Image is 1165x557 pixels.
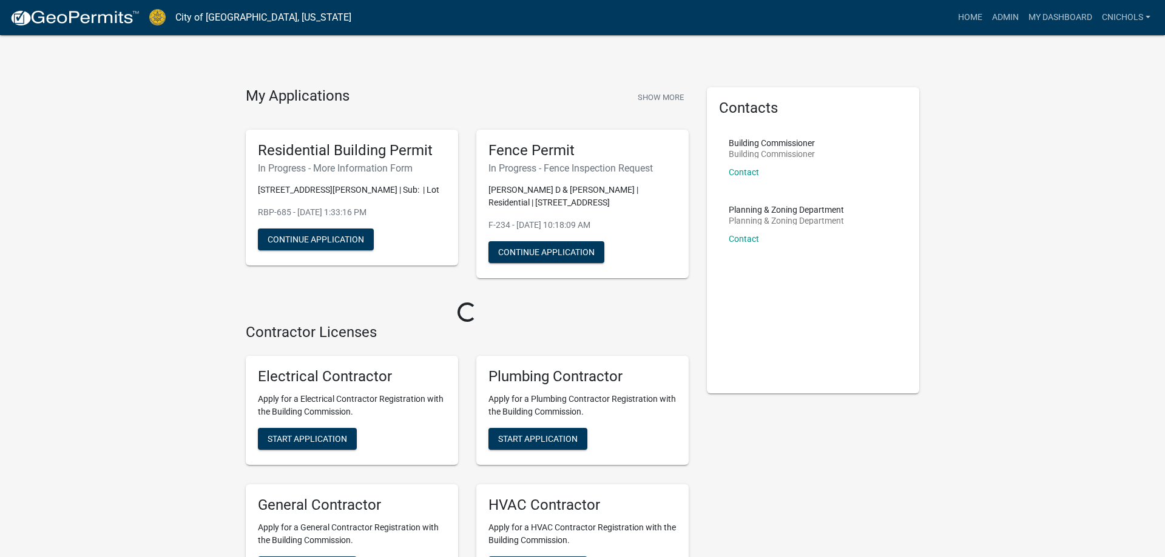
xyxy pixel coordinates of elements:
[729,167,759,177] a: Contact
[1024,6,1097,29] a: My Dashboard
[488,496,677,514] h5: HVAC Contractor
[258,428,357,450] button: Start Application
[633,87,689,107] button: Show More
[246,87,349,105] h4: My Applications
[258,521,446,547] p: Apply for a General Contractor Registration with the Building Commission.
[488,142,677,159] h5: Fence Permit
[258,142,446,159] h5: Residential Building Permit
[953,6,987,29] a: Home
[258,228,374,250] button: Continue Application
[149,9,166,25] img: City of Jeffersonville, Indiana
[729,234,759,244] a: Contact
[488,184,677,209] p: [PERSON_NAME] D & [PERSON_NAME] | Residential | [STREET_ADDRESS]
[268,434,347,444] span: Start Application
[488,162,677,174] h6: In Progress - Fence Inspection Request
[488,521,677,547] p: Apply for a HVAC Contractor Registration with the Building Commission.
[488,428,587,450] button: Start Application
[719,99,907,117] h5: Contacts
[488,393,677,418] p: Apply for a Plumbing Contractor Registration with the Building Commission.
[1097,6,1155,29] a: cnichols
[729,216,844,225] p: Planning & Zoning Department
[258,368,446,385] h5: Electrical Contractor
[729,150,815,158] p: Building Commissioner
[488,219,677,232] p: F-234 - [DATE] 10:18:09 AM
[987,6,1024,29] a: Admin
[729,205,844,214] p: Planning & Zoning Department
[175,7,351,28] a: City of [GEOGRAPHIC_DATA], [US_STATE]
[258,162,446,174] h6: In Progress - More Information Form
[258,206,446,219] p: RBP-685 - [DATE] 1:33:16 PM
[498,434,578,444] span: Start Application
[258,496,446,514] h5: General Contractor
[258,393,446,418] p: Apply for a Electrical Contractor Registration with the Building Commission.
[729,139,815,147] p: Building Commissioner
[488,368,677,385] h5: Plumbing Contractor
[488,241,604,263] button: Continue Application
[258,184,446,196] p: [STREET_ADDRESS][PERSON_NAME] | Sub: | Lot
[246,324,689,341] h4: Contractor Licenses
